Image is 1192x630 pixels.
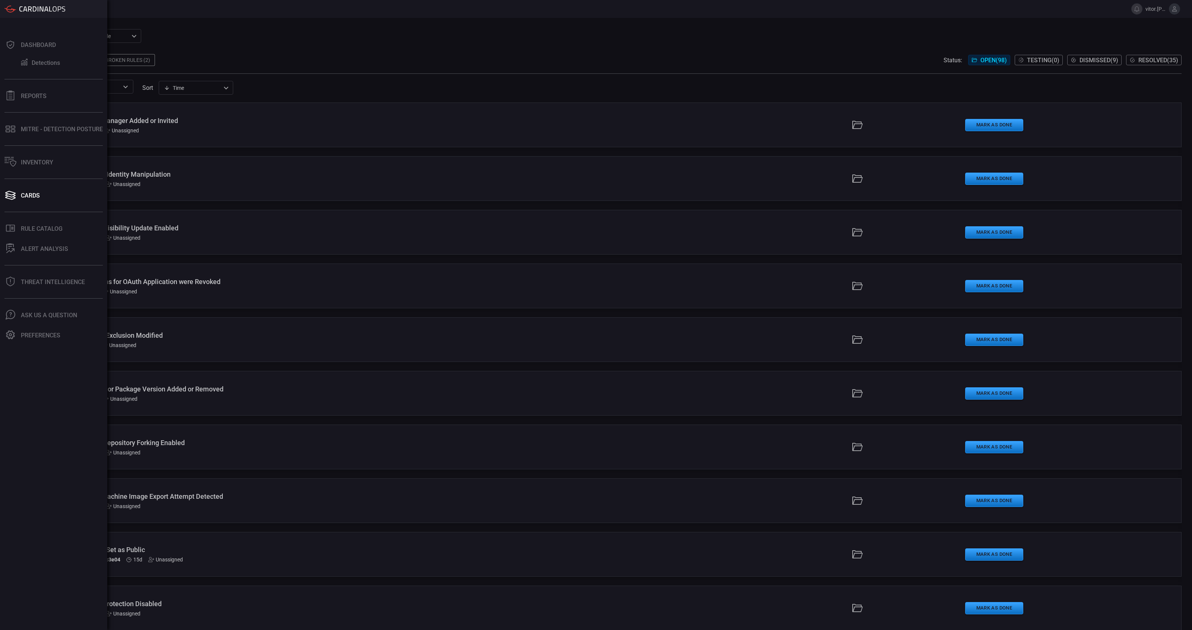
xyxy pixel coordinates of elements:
div: AWS - S3 Bucket Set as Public [56,546,530,554]
div: Unassigned [104,127,139,133]
button: Mark as Done [965,119,1023,131]
button: Mark as Done [965,226,1023,239]
div: Github - Branch Protection Disabled [56,600,530,608]
span: vitor.[PERSON_NAME] [1145,6,1166,12]
button: Resolved(35) [1126,55,1182,65]
button: Mark as Done [965,387,1023,400]
div: MITRE - Detection Posture [21,126,103,133]
button: Mark as Done [965,173,1023,185]
div: Unassigned [106,235,140,241]
div: Github - Content Exclusion Modified [56,331,530,339]
div: ALERT ANALYSIS [21,245,68,252]
button: Mark as Done [965,602,1023,614]
div: Dashboard [21,41,56,48]
span: Resolved ( 35 ) [1138,57,1178,64]
div: Unassigned [102,289,137,294]
div: Reports [21,92,47,100]
button: Dismissed(9) [1067,55,1122,65]
button: Mark as Done [965,441,1023,453]
div: Github - Private Repository Forking Enabled [56,439,530,447]
label: sort [142,84,153,91]
span: Testing ( 0 ) [1027,57,1059,64]
span: Open ( 98 ) [980,57,1007,64]
button: Open [120,82,131,92]
button: Mark as Done [965,280,1023,292]
div: Inventory [21,159,53,166]
div: Cards [21,192,40,199]
h5: ID: c3e04 [98,557,120,563]
div: AWS - Amazon Machine Image Export Attempt Detected [56,492,530,500]
div: Threat Intelligence [21,278,85,286]
div: Github - Package or Package Version Added or Removed [56,385,530,393]
div: Unassigned [103,396,137,402]
div: Unassigned [102,342,136,348]
div: Detections [32,59,60,66]
div: Unassigned [106,450,140,456]
div: Unassigned [148,557,183,563]
div: Github - Project Visibility Update Enabled [56,224,530,232]
button: Mark as Done [965,334,1023,346]
span: Status: [944,57,962,64]
div: Github - External Identity Manipulation [56,170,530,178]
button: Mark as Done [965,548,1023,561]
div: Github - Billing Manager Added or Invited [56,117,530,125]
div: Broken Rules (2) [101,54,155,66]
button: Testing(0) [1015,55,1063,65]
span: Dismissed ( 9 ) [1080,57,1118,64]
button: Open(98) [968,55,1010,65]
div: Rule Catalog [21,225,63,232]
span: Sep 16, 2025 1:00 AM [133,557,142,563]
div: Github - All Tokens for OAuth Application were Revoked [56,278,530,286]
div: Unassigned [106,503,140,509]
div: Unassigned [106,181,140,187]
div: Time [164,84,221,92]
button: Mark as Done [965,495,1023,507]
div: Unassigned [106,611,140,617]
div: Preferences [21,332,60,339]
div: Ask Us A Question [21,312,77,319]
